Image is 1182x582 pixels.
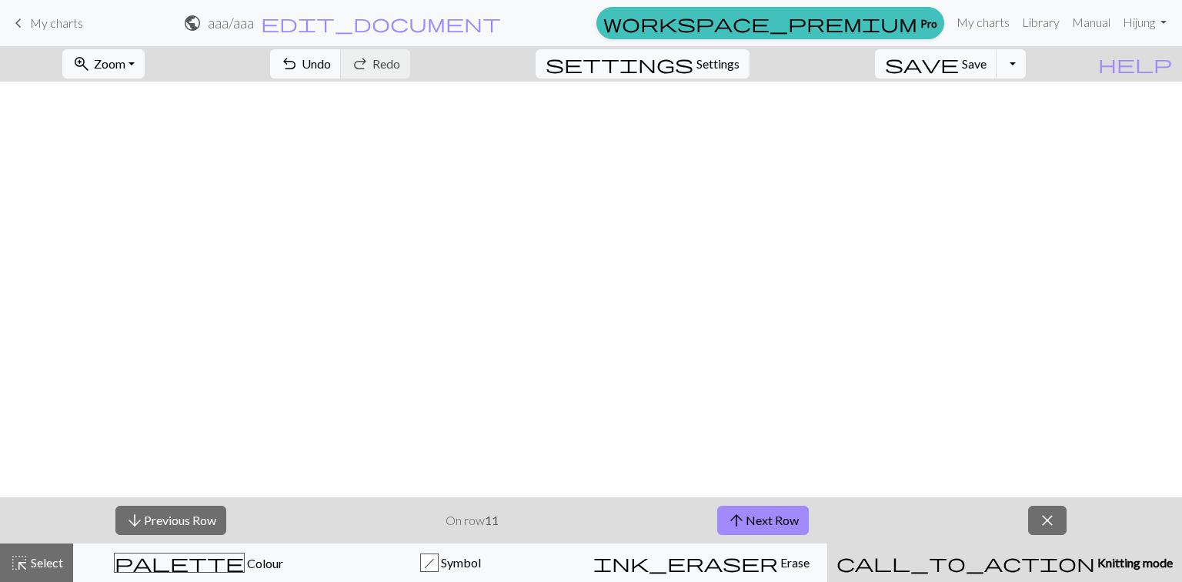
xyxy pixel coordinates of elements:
[245,556,283,570] span: Colour
[727,510,746,531] span: arrow_upward
[546,53,693,75] span: settings
[28,555,63,570] span: Select
[325,544,576,582] button: h Symbol
[280,53,299,75] span: undo
[208,14,254,32] h2: aaa / aaa
[302,56,331,71] span: Undo
[270,49,342,79] button: Undo
[593,552,778,574] span: ink_eraser
[717,506,809,535] button: Next Row
[696,55,740,73] span: Settings
[485,513,499,527] strong: 11
[827,544,1182,582] button: Knitting mode
[546,55,693,73] i: Settings
[1016,7,1066,38] a: Library
[1117,7,1173,38] a: Hijung
[115,552,244,574] span: palette
[603,12,917,34] span: workspace_premium
[596,7,944,39] a: Pro
[1095,555,1173,570] span: Knitting mode
[778,555,810,570] span: Erase
[94,56,125,71] span: Zoom
[950,7,1016,38] a: My charts
[885,53,959,75] span: save
[62,49,145,79] button: Zoom
[1066,7,1117,38] a: Manual
[125,510,144,531] span: arrow_downward
[73,544,325,582] button: Colour
[576,544,827,582] button: Erase
[9,10,83,36] a: My charts
[115,506,226,535] button: Previous Row
[962,56,987,71] span: Save
[446,511,499,530] p: On row
[261,12,501,34] span: edit_document
[421,554,438,573] div: h
[72,53,91,75] span: zoom_in
[439,555,481,570] span: Symbol
[10,552,28,574] span: highlight_alt
[30,15,83,30] span: My charts
[836,552,1095,574] span: call_to_action
[9,12,28,34] span: keyboard_arrow_left
[1098,53,1172,75] span: help
[1038,510,1057,531] span: close
[875,49,997,79] button: Save
[183,12,202,34] span: public
[536,49,750,79] button: SettingsSettings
